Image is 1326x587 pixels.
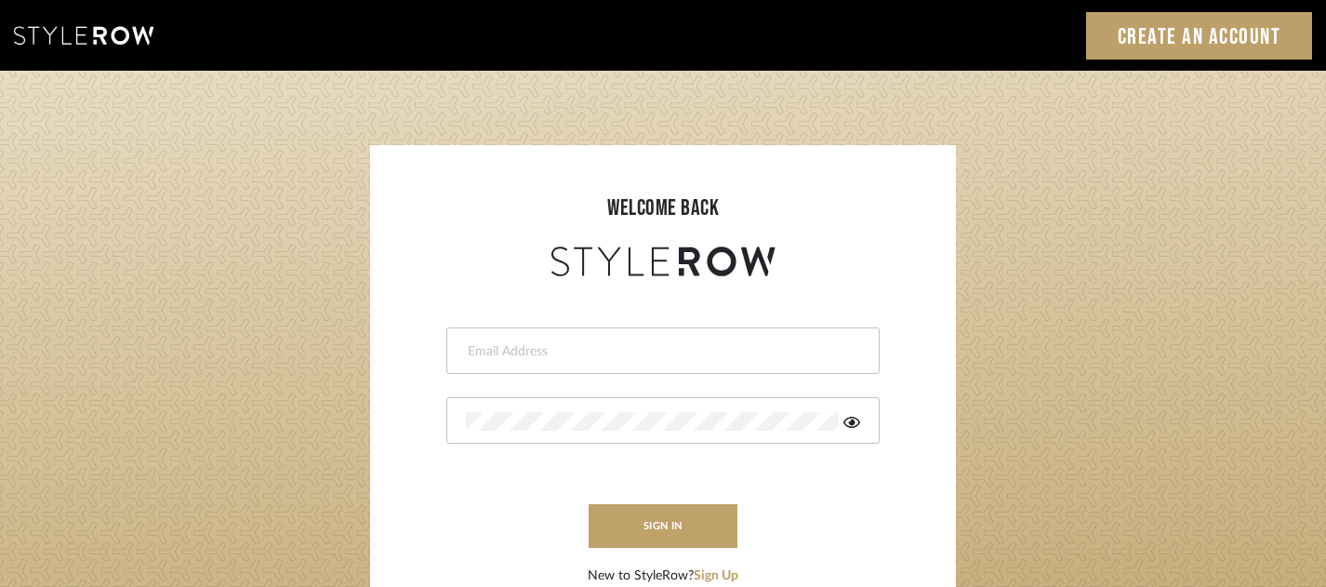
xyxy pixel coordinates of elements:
button: sign in [589,504,737,548]
input: Email Address [466,342,855,361]
div: New to StyleRow? [588,567,738,586]
a: Create an Account [1086,12,1313,60]
div: welcome back [389,192,937,225]
button: Sign Up [694,567,738,586]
